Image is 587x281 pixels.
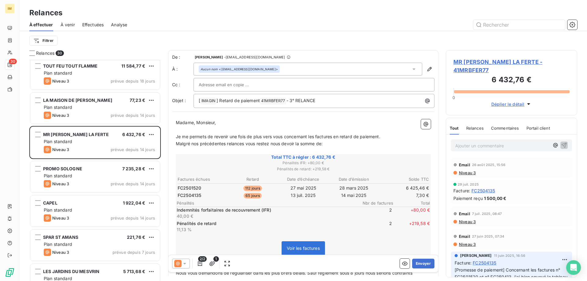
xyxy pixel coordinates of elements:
[228,176,278,183] th: Retard
[176,120,216,125] span: Madame, Monsieur,
[491,101,525,107] span: Déplier le détail
[9,59,17,64] span: 30
[526,126,550,131] span: Portail client
[453,195,483,202] span: Paiement reçu
[43,200,57,205] span: CAPEL
[52,113,69,118] span: Niveau 3
[379,176,429,183] th: Solde TTC
[278,176,328,183] th: Date d’échéance
[172,54,194,60] span: De :
[453,74,570,87] h3: 6 432,76 €
[459,162,470,167] span: Email
[61,22,75,28] span: À venir
[111,113,155,118] span: prévue depuis 14 jours
[379,185,429,191] td: 6 425,46 €
[176,141,323,146] span: Malgré nos précédentes relances vous restez nous devoir la somme de:
[177,207,354,213] p: Indemnités forfaitaires de recouvrement (IFR)
[473,260,496,266] span: FC2504135
[201,98,216,105] span: IMAGIN
[44,173,72,178] span: Plan standard
[198,256,207,262] span: 2/2
[356,201,393,205] span: Nbr de factures
[466,126,484,131] span: Relances
[455,260,471,266] span: Facture :
[287,246,320,251] span: Voir les factures
[5,4,15,13] div: IM
[379,192,429,199] td: 7,30 €
[44,276,72,281] span: Plan standard
[278,185,328,191] td: 27 mai 2025
[201,67,218,71] em: Aucun nom
[458,183,479,186] span: 29 juil. 2025
[472,163,506,167] span: 26 août 2025, 15:56
[566,260,581,275] div: Open Intercom Messenger
[43,269,99,274] span: LES JARDINS DU MESVRIN
[44,139,72,144] span: Plan standard
[111,79,155,83] span: prévue depuis 18 jours
[43,166,82,171] span: PROMO SOLOGNE
[44,105,72,110] span: Plan standard
[52,216,69,220] span: Niveau 3
[453,187,470,194] span: Facture :
[489,101,534,108] button: Déplier le détail
[393,220,430,233] span: + 219,58 €
[459,211,470,216] span: Email
[122,166,146,171] span: 7 235,28 €
[113,250,155,255] span: prévue depuis 7 jours
[123,200,146,205] span: 1 922,04 €
[471,187,495,194] span: FC2504135
[44,242,72,247] span: Plan standard
[56,50,64,56] span: 30
[111,216,155,220] span: prévue depuis 14 jours
[44,207,72,213] span: Plan standard
[29,22,53,28] span: À effectuer
[177,227,354,233] p: 11,13 %
[82,22,104,28] span: Effectuées
[458,170,476,175] span: Niveau 3
[172,82,194,88] label: Cc :
[43,63,98,68] span: TOUT FEU TOUT FLAMME
[177,160,430,166] span: Pénalités IFR : + 80,00 €
[355,220,392,233] span: 2
[452,95,455,100] span: 0
[177,201,356,205] span: Pénalités
[52,79,69,83] span: Niveau 3
[329,185,379,191] td: 28 mars 2025
[52,181,69,186] span: Niveau 3
[43,132,109,137] span: MR [PERSON_NAME] LA FERTE
[472,212,502,216] span: 7 juil. 2025, 08:47
[244,193,262,198] span: 65 jours
[199,98,200,103] span: [
[472,235,504,238] span: 27 juin 2025, 07:34
[329,192,379,199] td: 14 mai 2025
[52,250,69,255] span: Niveau 3
[44,70,72,76] span: Plan standard
[130,98,145,103] span: 77,23 €
[43,98,112,103] span: LA MAISON DE [PERSON_NAME]
[491,126,519,131] span: Commentaires
[195,55,223,59] span: [PERSON_NAME]
[329,176,379,183] th: Date d’émission
[172,66,194,72] label: À :
[260,98,286,105] span: 41MRBFER77
[5,268,15,277] img: Logo LeanPay
[29,36,57,46] button: Filtrer
[286,98,316,103] span: - 3° RELANCE
[278,192,328,199] td: 13 juil. 2025
[111,147,155,152] span: prévue depuis 14 jours
[178,185,201,191] span: FC2501520
[458,242,476,247] span: Niveau 3
[450,126,459,131] span: Tout
[43,235,78,240] span: SPAR ST AMANS
[122,132,146,137] span: 6 432,76 €
[177,213,354,219] p: 40,00 €
[494,254,525,257] span: 11 juin 2025, 16:56
[172,98,186,103] span: Objet :
[412,259,434,268] button: Envoyer
[224,55,285,59] span: - [EMAIL_ADDRESS][DOMAIN_NAME]
[393,201,430,205] span: Total
[460,253,492,258] span: [PERSON_NAME]
[201,67,278,71] div: <[EMAIL_ADDRESS][DOMAIN_NAME]>
[176,134,380,139] span: Je me permets de revenir une fois de plus vers vous concernant les factures en retard de paiement.
[458,219,476,224] span: Niveau 3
